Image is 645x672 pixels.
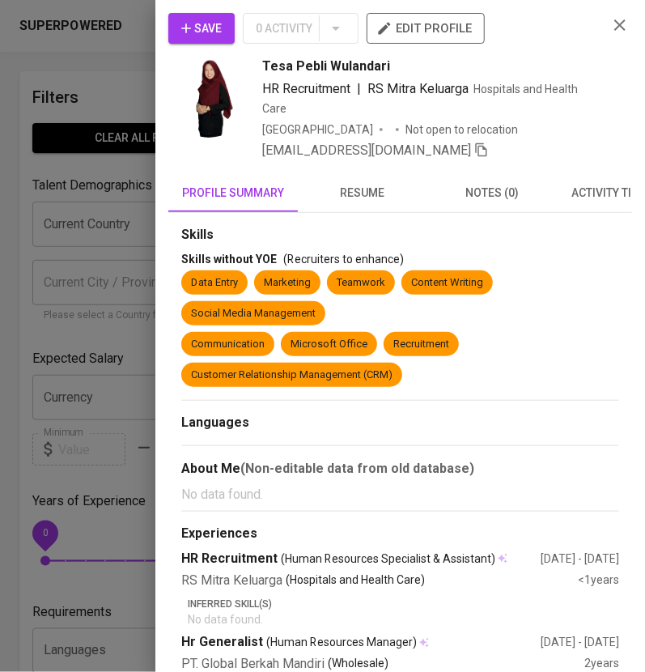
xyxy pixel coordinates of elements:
[264,275,311,291] div: Marketing
[168,57,249,138] img: f7bd14786dce8ad1c00394c6aba70936.jpg
[281,551,495,567] span: (Human Resources Specialist & Assistant)
[262,57,390,76] span: Tesa Pebli Wulandari
[411,275,483,291] div: Content Writing
[191,368,393,383] div: Customer Relationship Management (CRM)
[191,337,265,352] div: Communication
[181,19,222,39] span: Save
[393,337,449,352] div: Recruitment
[291,337,367,352] div: Microsoft Office
[181,226,619,245] div: Skills
[181,525,619,543] div: Experiences
[181,253,277,266] span: Skills without YOE
[191,306,316,321] div: Social Media Management
[437,183,547,203] span: notes (0)
[262,81,350,96] span: HR Recruitment
[262,142,471,158] span: [EMAIL_ADDRESS][DOMAIN_NAME]
[541,635,619,651] div: [DATE] - [DATE]
[178,183,288,203] span: profile summary
[266,635,417,651] span: (Human Resources Manager)
[337,275,385,291] div: Teamwork
[578,572,619,590] div: <1 years
[181,634,541,653] div: Hr Generalist
[188,611,619,627] p: No data found.
[367,21,485,34] a: edit profile
[181,572,578,590] div: RS Mitra Keluarga
[283,253,404,266] span: (Recruiters to enhance)
[191,275,238,291] div: Data Entry
[240,461,474,476] b: (Non-editable data from old database)
[181,459,619,478] div: About Me
[380,18,472,39] span: edit profile
[181,485,619,504] p: No data found.
[308,183,418,203] span: resume
[286,572,425,590] p: (Hospitals and Health Care)
[541,551,619,567] div: [DATE] - [DATE]
[405,121,518,138] p: Not open to relocation
[367,81,469,96] span: RS Mitra Keluarga
[181,550,541,568] div: HR Recruitment
[262,121,373,138] div: [GEOGRAPHIC_DATA]
[367,13,485,44] button: edit profile
[188,597,619,611] p: Inferred Skill(s)
[181,414,619,432] div: Languages
[357,79,361,99] span: |
[168,13,235,44] button: Save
